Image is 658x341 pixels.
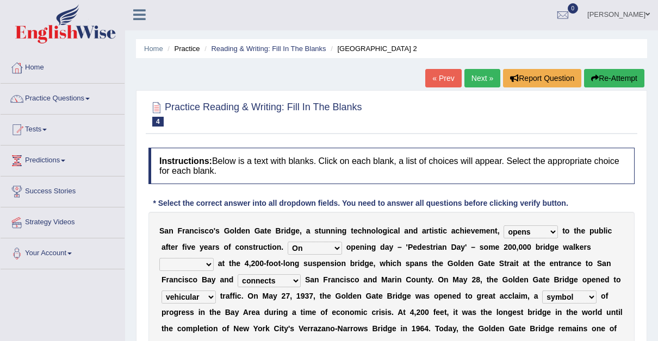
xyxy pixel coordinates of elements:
b: G [224,226,230,235]
b: c [204,226,209,235]
b: t [429,226,432,235]
b: i [387,226,389,235]
b: a [331,275,335,284]
b: g [371,243,376,251]
b: e [422,243,426,251]
b: F [323,275,328,284]
b: i [514,259,516,268]
b: n [606,259,611,268]
b: c [607,226,612,235]
b: w [563,243,569,251]
b: e [191,243,195,251]
b: 4 [245,259,249,268]
b: t [534,259,537,268]
b: f [166,243,169,251]
b: e [353,226,358,235]
b: 0 [527,243,531,251]
b: 2 [251,259,256,268]
b: a [220,275,224,284]
b: d [417,243,422,251]
b: S [499,259,504,268]
b: c [340,275,344,284]
b: . [281,243,283,251]
b: a [260,226,265,235]
b: l [573,243,575,251]
li: Practice [165,43,200,54]
b: i [543,243,545,251]
b: h [576,226,581,235]
b: p [410,259,415,268]
b: r [433,243,436,251]
b: a [164,226,169,235]
b: ' [406,243,408,251]
b: y [212,275,216,284]
h4: Below is a text with blanks. Click on each blank, a list of choices will appear. Select the appro... [148,148,635,184]
b: f [266,259,269,268]
b: a [523,259,527,268]
b: t [430,243,433,251]
span: 4 [152,117,164,127]
b: o [378,226,383,235]
b: e [467,226,471,235]
b: a [451,226,456,235]
b: e [267,226,271,235]
b: a [569,243,573,251]
b: n [189,226,194,235]
b: r [507,259,510,268]
b: o [588,259,593,268]
b: g [295,259,300,268]
b: e [555,243,559,251]
b: o [346,243,351,251]
b: p [316,259,321,268]
b: p [589,226,594,235]
b: , [498,226,500,235]
b: i [432,226,434,235]
b: , [249,259,251,268]
a: Success Stories [1,176,125,204]
b: , [374,259,376,268]
b: 0 [518,243,523,251]
b: o [193,275,198,284]
button: Report Question [503,69,581,87]
b: a [564,259,568,268]
b: i [364,243,367,251]
b: d [229,275,234,284]
b: v [471,226,475,235]
b: n [326,259,331,268]
b: l [604,226,606,235]
b: i [334,259,337,268]
b: i [284,226,286,235]
b: e [495,243,500,251]
b: o [484,243,489,251]
b: e [413,243,417,251]
b: e [295,226,300,235]
b: a [306,226,311,235]
b: 0 [508,243,512,251]
b: s [303,259,308,268]
b: f [228,243,231,251]
b: t [504,259,507,268]
b: s [434,226,438,235]
b: g [364,259,369,268]
b: i [436,243,438,251]
b: r [583,243,586,251]
b: o [285,259,290,268]
b: l [376,226,378,235]
b: t [432,259,434,268]
b: i [440,226,443,235]
b: r [328,275,331,284]
b: Instructions: [159,156,212,166]
b: n [277,243,282,251]
a: Predictions [1,146,125,173]
b: r [175,243,178,251]
b: o [565,226,570,235]
b: t [229,259,232,268]
b: a [394,226,398,235]
b: t [319,226,321,235]
b: l [234,226,237,235]
b: a [510,259,514,268]
b: e [204,243,208,251]
b: o [224,243,228,251]
b: o [269,259,274,268]
b: n [245,226,250,235]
